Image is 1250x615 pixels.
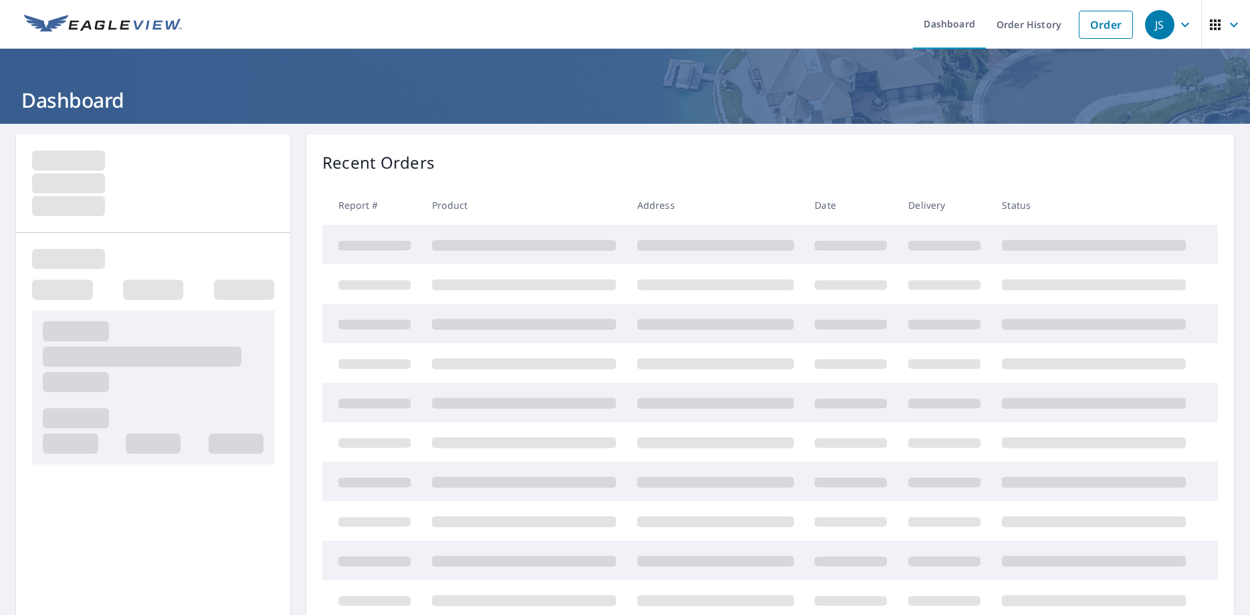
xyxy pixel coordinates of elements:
[1079,11,1133,39] a: Order
[627,185,805,225] th: Address
[1145,10,1174,39] div: JS
[898,185,991,225] th: Delivery
[322,151,435,175] p: Recent Orders
[24,15,182,35] img: EV Logo
[991,185,1196,225] th: Status
[16,86,1234,114] h1: Dashboard
[421,185,627,225] th: Product
[322,185,421,225] th: Report #
[804,185,898,225] th: Date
